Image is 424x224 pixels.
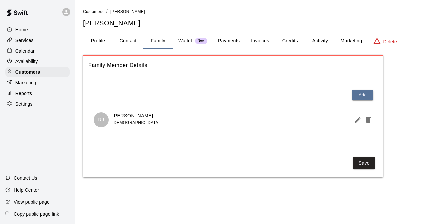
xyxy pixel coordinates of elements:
[106,8,108,15] li: /
[83,33,113,49] button: Profile
[5,78,70,88] a: Marketing
[112,120,159,125] span: [DEMOGRAPHIC_DATA]
[94,112,109,127] div: Ryan Juarez
[5,46,70,56] a: Calendar
[5,56,70,66] a: Availability
[15,37,34,44] p: Services
[305,33,335,49] button: Activity
[83,8,416,15] nav: breadcrumb
[15,79,36,86] p: Marketing
[5,35,70,45] a: Services
[15,58,38,65] p: Availability
[15,69,40,75] p: Customers
[335,33,367,49] button: Marketing
[143,33,173,49] button: Family
[275,33,305,49] button: Credits
[110,9,145,14] span: [PERSON_NAME]
[15,101,33,107] p: Settings
[113,33,143,49] button: Contact
[15,90,32,97] p: Reports
[213,33,245,49] button: Payments
[14,187,39,193] p: Help Center
[14,175,37,181] p: Contact Us
[15,26,28,33] p: Home
[195,39,207,43] span: New
[5,88,70,98] a: Reports
[5,99,70,109] a: Settings
[351,113,362,127] button: Edit Member
[112,112,159,119] p: [PERSON_NAME]
[83,9,104,14] a: Customers
[245,33,275,49] button: Invoices
[5,67,70,77] a: Customers
[15,48,35,54] p: Calendar
[352,90,373,100] button: Add
[83,19,416,28] h5: [PERSON_NAME]
[383,38,397,45] p: Delete
[353,157,375,169] button: Save
[88,61,378,70] span: Family Member Details
[362,113,372,127] button: Delete
[5,25,70,35] a: Home
[83,33,416,49] div: basic tabs example
[14,211,59,217] p: Copy public page link
[14,199,50,205] p: View public page
[98,116,104,123] p: RJ
[178,37,192,44] p: Wallet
